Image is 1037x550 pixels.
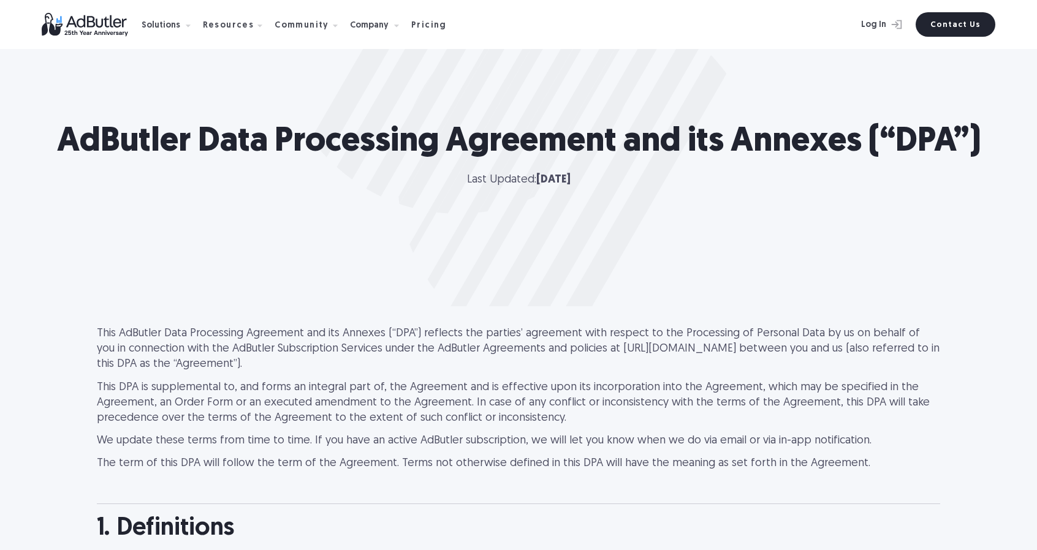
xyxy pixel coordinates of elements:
div: Community [275,21,329,30]
a: Pricing [411,19,457,30]
a: Contact Us [916,12,995,37]
p: This DPA is supplemental to, and forms an integral part of, the Agreement and is effective upon i... [97,380,940,426]
div: Resources [203,21,254,30]
p: Last Updated: [57,172,981,187]
p: This AdButler Data Processing Agreement and its Annexes (“DPA”) reflects the parties’ agreement w... [97,326,940,372]
h2: 1. Definitions [97,511,940,546]
a: Log In [829,12,908,37]
p: We update these terms from time to time. If you have an active AdButler subscription, we will let... [97,433,940,448]
div: Company [350,6,409,44]
h1: AdButler Data Processing Agreement and its Annexes (“DPA”) [57,119,981,166]
div: Solutions [142,6,200,44]
div: Pricing [411,21,447,30]
strong: [DATE] [536,174,571,186]
div: Community [275,6,348,44]
div: Company [350,21,389,30]
div: Solutions [142,21,180,30]
p: The term of this DPA will follow the term of the Agreement. Terms not otherwise defined in this D... [97,456,940,471]
div: Resources [203,6,273,44]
